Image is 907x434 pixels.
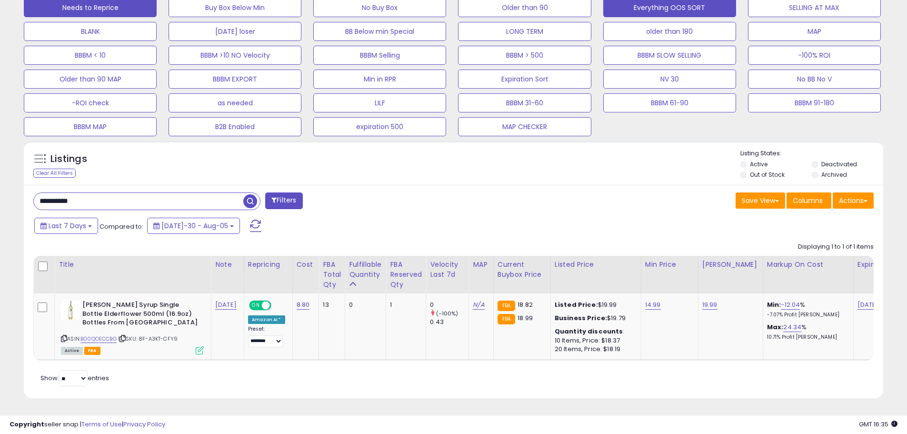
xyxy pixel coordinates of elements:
[313,93,446,112] button: LILF
[783,323,801,332] a: 24.34
[603,22,736,41] button: older than 180
[169,70,301,89] button: BBBM EXPORT
[390,301,419,309] div: 1
[24,46,157,65] button: BBBM < 10
[498,301,515,311] small: FBA
[798,242,874,252] div: Displaying 1 to 1 of 1 items
[555,327,634,336] div: :
[323,260,341,290] div: FBA Total Qty
[473,300,484,310] a: N/A
[24,22,157,41] button: BLANK
[61,301,204,353] div: ASIN:
[24,70,157,89] button: Older than 90 MAP
[169,22,301,41] button: [DATE] loser
[40,373,109,383] span: Show: entries
[147,218,240,234] button: [DATE]-30 - Aug-05
[458,117,591,136] button: MAP CHECKER
[24,93,157,112] button: -ROI check
[169,46,301,65] button: BBBM >10 NO Velocity
[430,318,468,326] div: 0.43
[767,323,784,332] b: Max:
[555,313,607,323] b: Business Price:
[169,117,301,136] button: B2B Enabled
[349,260,382,280] div: Fulfillable Quantity
[767,312,846,318] p: -7.07% Profit [PERSON_NAME]
[859,420,897,429] span: 2025-08-13 16:35 GMT
[49,221,86,231] span: Last 7 Days
[313,22,446,41] button: BB Below min Special
[248,260,289,270] div: Repricing
[555,327,623,336] b: Quantity discounts
[10,420,165,429] div: seller snap | |
[645,300,661,310] a: 14.99
[100,222,143,231] span: Compared to:
[81,420,122,429] a: Terms of Use
[555,345,634,353] div: 20 Items, Price: $18.19
[750,171,785,179] label: Out of Stock
[473,260,489,270] div: MAP
[458,46,591,65] button: BBBM > 500
[702,300,718,310] a: 19.99
[767,300,781,309] b: Min:
[215,260,240,270] div: Note
[33,169,76,178] div: Clear All Filters
[518,300,533,309] span: 18.82
[82,301,198,330] b: [PERSON_NAME] Syrup Single Bottle Elderflower 500ml (16.9oz) Bottles From [GEOGRAPHIC_DATA]
[767,301,846,318] div: %
[161,221,228,231] span: [DATE]-30 - Aug-05
[498,314,515,324] small: FBA
[736,192,785,209] button: Save View
[555,300,598,309] b: Listed Price:
[313,46,446,65] button: BBBM Selling
[34,218,98,234] button: Last 7 Days
[169,93,301,112] button: as needed
[80,335,117,343] a: B00QOECCBG
[518,313,533,323] span: 18.99
[59,260,207,270] div: Title
[793,196,823,205] span: Columns
[323,301,338,309] div: 13
[84,347,100,355] span: FBA
[118,335,178,343] span: | SKU: 8F-A3KT-CFY9
[555,260,637,270] div: Listed Price
[248,326,285,347] div: Preset:
[821,171,847,179] label: Archived
[498,260,547,280] div: Current Buybox Price
[767,260,849,270] div: Markup on Cost
[767,334,846,341] p: 10.71% Profit [PERSON_NAME]
[265,192,302,209] button: Filters
[349,301,379,309] div: 0
[781,300,800,310] a: -12.04
[390,260,422,290] div: FBA Reserved Qty
[603,70,736,89] button: NV 30
[430,260,465,280] div: Velocity Last 7d
[248,315,285,324] div: Amazon AI *
[61,301,80,320] img: 31r-OjHxluL._SL40_.jpg
[763,256,853,293] th: The percentage added to the cost of goods (COGS) that forms the calculator for Min & Max prices.
[857,300,879,310] a: [DATE]
[458,22,591,41] button: LONG TERM
[297,260,315,270] div: Cost
[555,336,634,345] div: 10 Items, Price: $18.37
[123,420,165,429] a: Privacy Policy
[748,22,881,41] button: MAP
[833,192,874,209] button: Actions
[748,93,881,112] button: BBBM 91-180
[787,192,831,209] button: Columns
[603,46,736,65] button: BBBM SLOW SELLING
[215,300,237,310] a: [DATE]
[702,260,759,270] div: [PERSON_NAME]
[430,301,468,309] div: 0
[61,347,83,355] span: All listings currently available for purchase on Amazon
[740,149,883,158] p: Listing States:
[555,301,634,309] div: $19.99
[50,152,87,166] h5: Listings
[603,93,736,112] button: BBBM 61-90
[458,93,591,112] button: BBBM 31-60
[821,160,857,168] label: Deactivated
[750,160,767,168] label: Active
[297,300,310,310] a: 8.80
[313,70,446,89] button: Min in RPR
[748,46,881,65] button: -100% ROI
[767,323,846,341] div: %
